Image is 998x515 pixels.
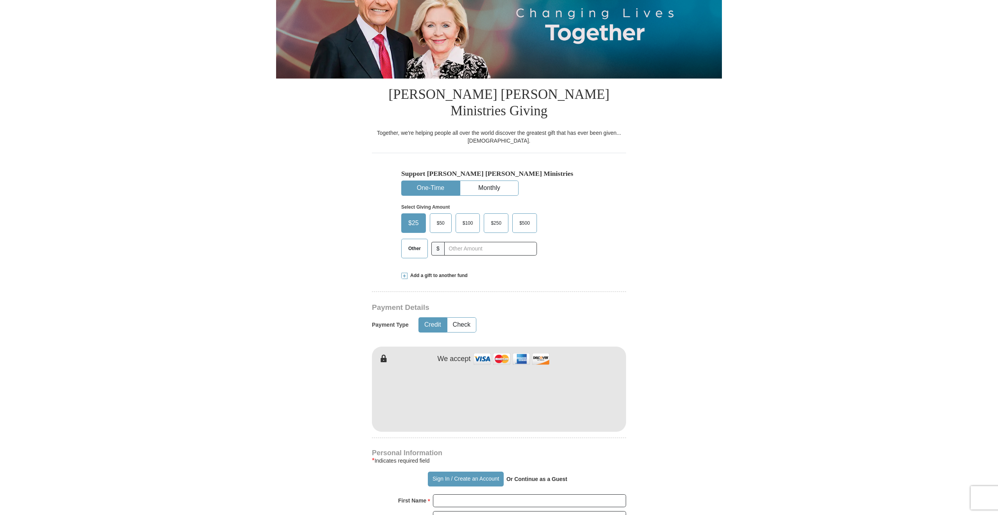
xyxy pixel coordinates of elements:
[447,318,476,332] button: Check
[506,476,567,482] strong: Or Continue as a Guest
[487,217,505,229] span: $250
[372,129,626,145] div: Together, we're helping people all over the world discover the greatest gift that has ever been g...
[402,181,460,195] button: One-Time
[515,217,534,229] span: $500
[460,181,518,195] button: Monthly
[401,204,450,210] strong: Select Giving Amount
[398,495,426,506] strong: First Name
[372,456,626,465] div: Indicates required field
[407,272,468,279] span: Add a gift to another fund
[372,79,626,129] h1: [PERSON_NAME] [PERSON_NAME] Ministries Giving
[428,472,503,486] button: Sign In / Create an Account
[372,303,571,312] h3: Payment Details
[459,217,477,229] span: $100
[401,170,597,178] h5: Support [PERSON_NAME] [PERSON_NAME] Ministries
[372,322,409,328] h5: Payment Type
[404,217,423,229] span: $25
[444,242,537,256] input: Other Amount
[472,350,551,367] img: credit cards accepted
[372,450,626,456] h4: Personal Information
[438,355,471,363] h4: We accept
[433,217,449,229] span: $50
[431,242,445,256] span: $
[404,243,425,254] span: Other
[419,318,447,332] button: Credit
